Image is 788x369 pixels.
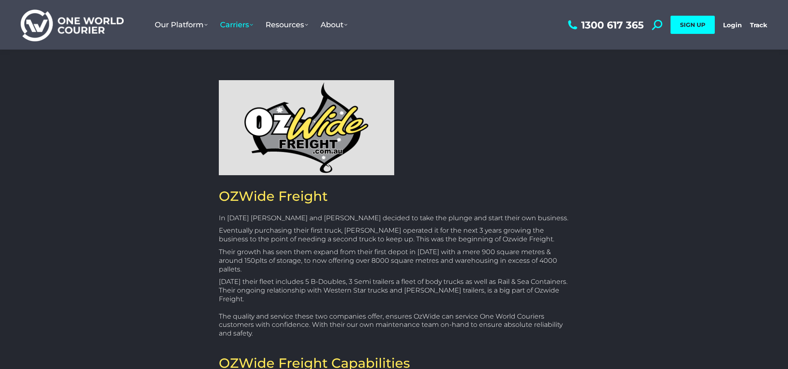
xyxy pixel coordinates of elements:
[671,16,715,34] a: SIGN UP
[750,21,767,29] a: Track
[219,226,570,244] p: Eventually purchasing their first truck, [PERSON_NAME] operated it for the next 3 years growing t...
[21,8,124,42] img: One World Courier
[259,12,314,38] a: Resources
[155,20,208,29] span: Our Platform
[219,188,570,205] h2: OZWide Freight
[148,12,214,38] a: Our Platform
[219,278,570,338] p: [DATE] their fleet includes 5 B-Doubles, 3 Semi trailers a fleet of body trucks as well as Rail &...
[220,20,253,29] span: Carriers
[680,21,705,29] span: SIGN UP
[266,20,308,29] span: Resources
[723,21,742,29] a: Login
[219,248,570,274] p: Their growth has seen them expand from their first depot in [DATE] with a mere 900 square metres ...
[214,12,259,38] a: Carriers
[314,12,354,38] a: About
[566,20,644,30] a: 1300 617 365
[219,214,570,223] p: In [DATE] [PERSON_NAME] and [PERSON_NAME] decided to take the plunge and start their own business.
[321,20,347,29] span: About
